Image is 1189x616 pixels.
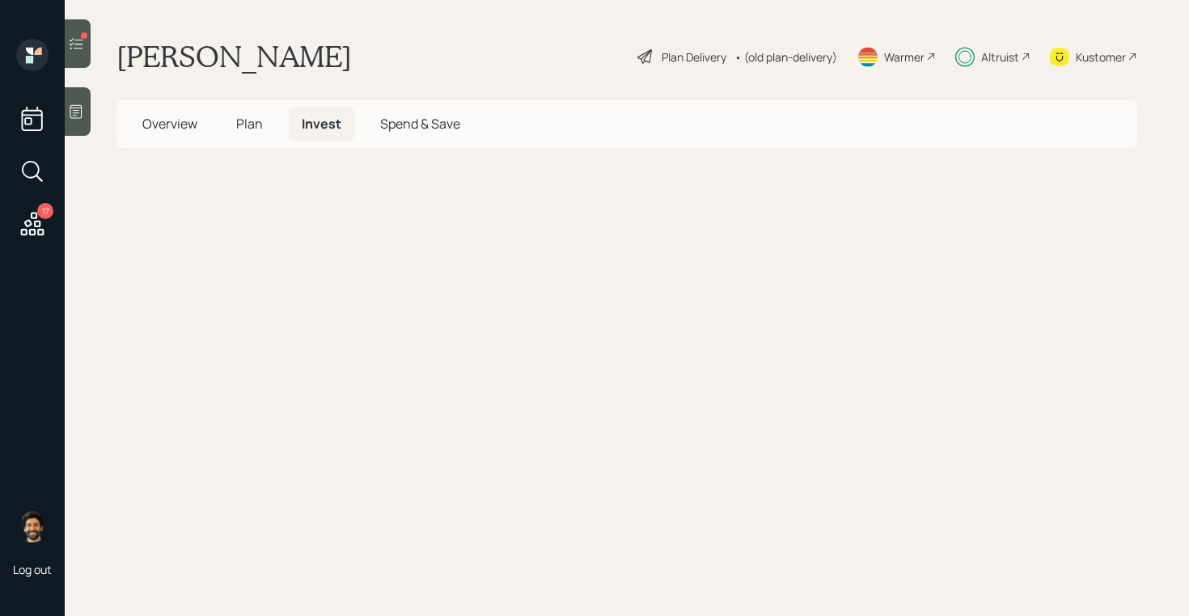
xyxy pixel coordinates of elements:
div: 17 [37,203,53,219]
span: Spend & Save [380,115,460,133]
div: • (old plan-delivery) [734,49,837,65]
div: Log out [13,562,52,577]
div: Warmer [884,49,925,65]
span: Overview [142,115,197,133]
h1: [PERSON_NAME] [116,39,352,74]
span: Plan [236,115,263,133]
span: Invest [302,115,341,133]
div: Plan Delivery [662,49,726,65]
div: Altruist [981,49,1019,65]
div: Kustomer [1076,49,1126,65]
img: eric-schwartz-headshot.png [16,510,49,542]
